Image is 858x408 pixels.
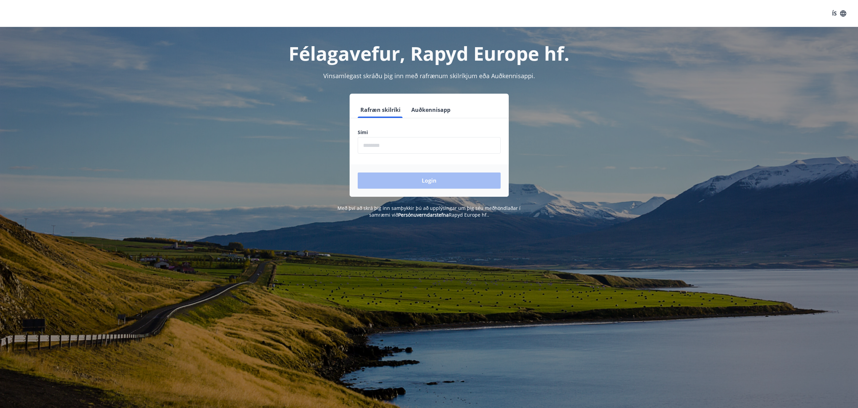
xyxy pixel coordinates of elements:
button: Auðkennisapp [409,102,453,118]
span: Vinsamlegast skráðu þig inn með rafrænum skilríkjum eða Auðkennisappi. [323,72,535,80]
span: Með því að skrá þig inn samþykkir þú að upplýsingar um þig séu meðhöndlaðar í samræmi við Rapyd E... [337,205,521,218]
a: Persónuverndarstefna [398,212,449,218]
label: Sími [358,129,501,136]
button: Rafræn skilríki [358,102,403,118]
h1: Félagavefur, Rapyd Europe hf. [195,40,664,66]
button: ÍS [828,7,850,20]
